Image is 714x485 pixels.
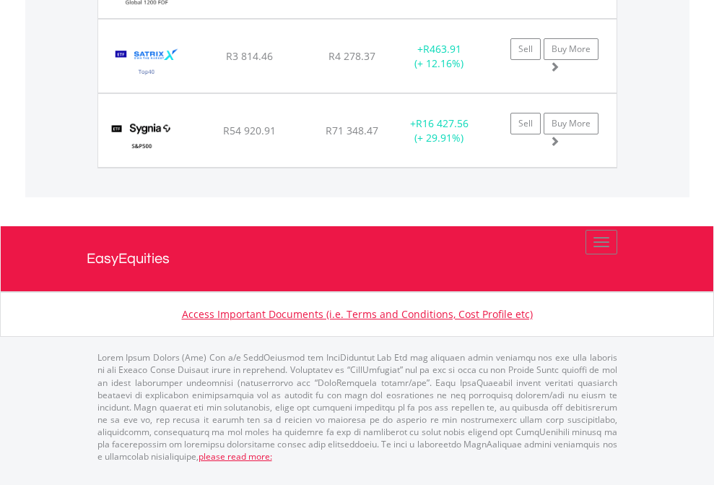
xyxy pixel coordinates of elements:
[226,49,273,63] span: R3 814.46
[97,351,617,463] p: Lorem Ipsum Dolors (Ame) Con a/e SeddOeiusmod tem InciDiduntut Lab Etd mag aliquaen admin veniamq...
[544,38,598,60] a: Buy More
[544,113,598,134] a: Buy More
[87,226,628,291] a: EasyEquities
[328,49,375,63] span: R4 278.37
[510,113,541,134] a: Sell
[394,116,484,145] div: + (+ 29.91%)
[326,124,378,137] span: R71 348.47
[416,116,469,130] span: R16 427.56
[223,124,276,137] span: R54 920.91
[199,450,272,463] a: please read more:
[182,307,533,321] a: Access Important Documents (i.e. Terms and Conditions, Cost Profile etc)
[105,112,178,163] img: TFSA.SYG500.png
[423,42,461,56] span: R463.91
[105,38,188,89] img: TFSA.STX40.png
[394,42,484,71] div: + (+ 12.16%)
[510,38,541,60] a: Sell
